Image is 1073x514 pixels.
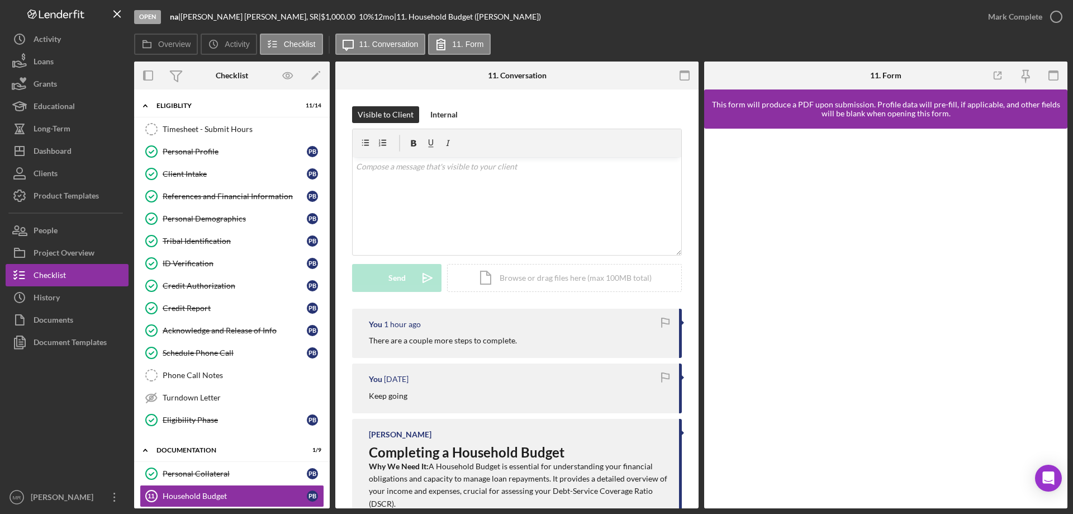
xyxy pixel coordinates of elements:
div: | [170,12,181,21]
div: Turndown Letter [163,393,324,402]
div: P B [307,303,318,314]
div: P B [307,168,318,180]
a: Schedule Phone CallPB [140,342,324,364]
div: 11. Conversation [488,71,547,80]
tspan: 11 [148,493,154,499]
button: 11. Conversation [335,34,426,55]
div: P B [307,347,318,359]
div: Credit Report [163,304,307,313]
div: Mark Complete [988,6,1042,28]
div: [PERSON_NAME] [PERSON_NAME], SR | [181,12,321,21]
div: 11 / 14 [301,102,321,109]
a: Personal DemographicsPB [140,208,324,230]
a: Tribal IdentificationPB [140,230,324,252]
button: MR[PERSON_NAME] [6,486,129,508]
text: MR [13,494,21,501]
h3: Completing a Household Budget [369,445,668,460]
label: Activity [225,40,249,49]
div: P B [307,213,318,224]
div: $1,000.00 [321,12,359,21]
div: P B [307,191,318,202]
div: 10 % [359,12,374,21]
label: Checklist [284,40,316,49]
div: P B [307,146,318,157]
div: Acknowledge and Release of Info [163,326,307,335]
div: References and Financial Information [163,192,307,201]
label: 11. Conversation [359,40,419,49]
div: 12 mo [374,12,394,21]
a: Phone Call Notes [140,364,324,386]
div: Open [134,10,161,24]
div: Send [388,264,406,292]
button: Checklist [260,34,323,55]
label: Overview [158,40,191,49]
a: Eligibility PhasePB [140,409,324,431]
div: Open Intercom Messenger [1035,465,1062,492]
button: Activity [201,34,257,55]
b: na [170,12,178,21]
time: 2025-08-21 16:37 [384,375,409,384]
div: Household Budget [163,492,307,501]
div: Client Intake [163,169,307,178]
div: Documentation [156,447,293,454]
div: Personal Collateral [163,469,307,478]
a: Timesheet - Submit Hours [140,118,324,140]
a: 11Household BudgetPB [140,485,324,507]
a: Client IntakePB [140,163,324,185]
div: You [369,375,382,384]
div: Phone Call Notes [163,371,324,380]
div: Timesheet - Submit Hours [163,125,324,134]
div: Visible to Client [358,106,414,123]
label: 11. Form [452,40,483,49]
strong: Why We Need It: [369,461,429,471]
a: ID VerificationPB [140,252,324,275]
div: You [369,320,382,329]
a: Turndown Letter [140,386,324,409]
div: Schedule Phone Call [163,348,307,357]
a: References and Financial InformationPB [140,185,324,208]
div: 11. Form [870,71,901,80]
button: Internal [425,106,463,123]
div: P B [307,280,318,291]
div: P B [307,325,318,336]
div: P B [307,468,318,479]
div: Internal [430,106,458,123]
div: P B [307,235,318,247]
div: Eligibility Phase [163,416,307,425]
button: Visible to Client [352,106,419,123]
iframe: Lenderfit form [715,140,1057,497]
